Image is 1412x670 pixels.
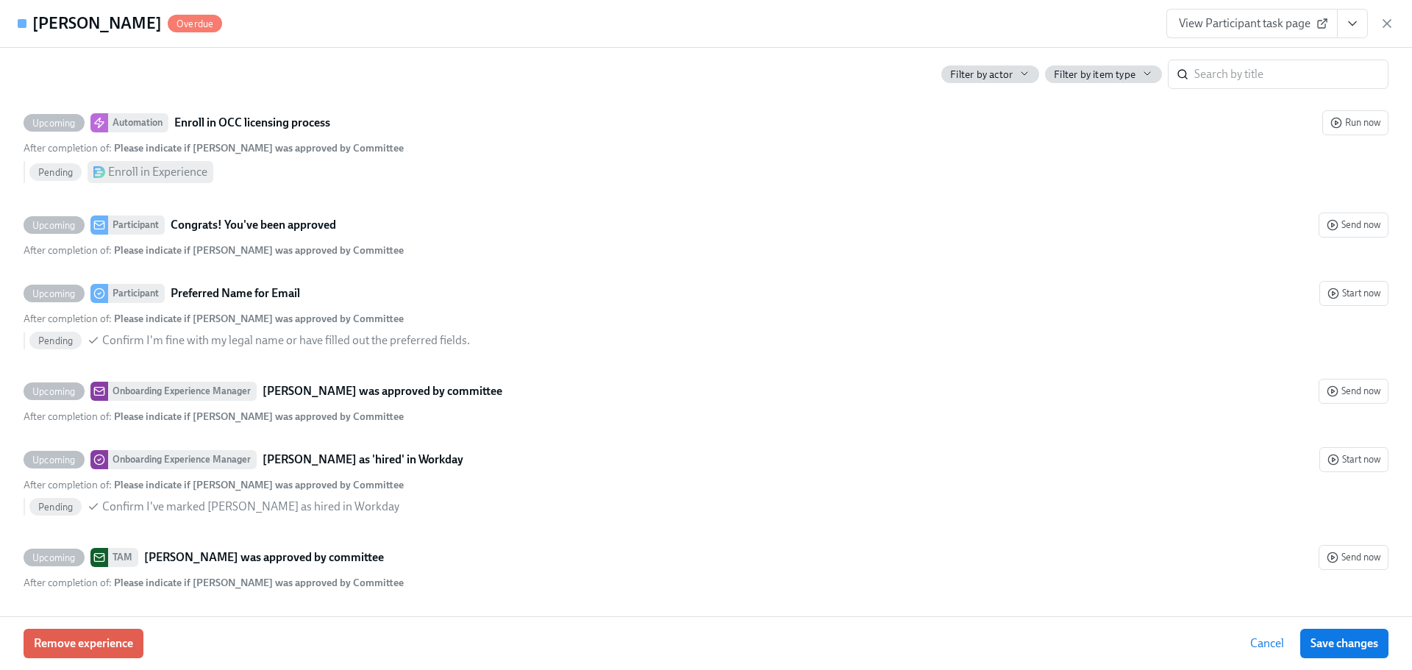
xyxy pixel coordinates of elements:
span: Start now [1327,452,1380,467]
span: Confirm I'm fine with my legal name or have filled out the preferred fields. [102,332,470,349]
span: Overdue [168,18,222,29]
input: Search by title [1194,60,1388,89]
span: View Participant task page [1179,16,1325,31]
div: Onboarding Experience Manager [108,382,257,401]
span: Send now [1327,550,1380,565]
span: Upcoming [24,386,85,397]
strong: [PERSON_NAME] was approved by committee [144,549,384,566]
div: Onboarding Experience Manager [108,450,257,469]
strong: Please indicate if [PERSON_NAME] was approved by Committee [114,244,404,257]
strong: Please indicate if [PERSON_NAME] was approved by Committee [114,142,404,154]
span: Upcoming [24,220,85,231]
div: Participant [108,284,165,303]
strong: Please indicate if [PERSON_NAME] was approved by Committee [114,479,404,491]
span: Upcoming [24,455,85,466]
span: Pending [29,167,82,178]
div: Automation [108,113,168,132]
strong: Please indicate if [PERSON_NAME] was approved by Committee [114,577,404,589]
span: Upcoming [24,552,85,563]
div: After completion of : [24,576,404,590]
h4: [PERSON_NAME] [32,13,162,35]
strong: Please indicate if [PERSON_NAME] was approved by Committee [114,410,404,423]
span: Filter by item type [1054,68,1135,82]
span: Send now [1327,218,1380,232]
button: View task page [1337,9,1368,38]
span: Send now [1327,384,1380,399]
strong: [PERSON_NAME] was approved by committee [263,382,502,400]
span: Pending [29,502,82,513]
span: Remove experience [34,636,133,651]
span: Pending [29,335,82,346]
span: Cancel [1250,636,1284,651]
strong: Congrats! You've been approved [171,216,336,234]
span: Save changes [1311,636,1378,651]
button: UpcomingOnboarding Experience Manager[PERSON_NAME] was approved by committeeAfter completion of: ... [1319,379,1388,404]
button: Cancel [1240,629,1294,658]
div: After completion of : [24,243,404,257]
button: Remove experience [24,629,143,658]
button: UpcomingAutomationEnroll in OCC licensing processAfter completion of: Please indicate if [PERSON_... [1322,110,1388,135]
strong: Enroll in OCC licensing process [174,114,330,132]
button: UpcomingTAM[PERSON_NAME] was approved by committeeAfter completion of: Please indicate if [PERSON... [1319,545,1388,570]
span: Filter by actor [950,68,1013,82]
span: Run now [1330,115,1380,130]
span: Confirm I've marked [PERSON_NAME] as hired in Workday [102,499,399,515]
div: After completion of : [24,410,404,424]
div: Participant [108,215,165,235]
strong: [PERSON_NAME] as 'hired' in Workday [263,451,463,468]
button: Save changes [1300,629,1388,658]
div: After completion of : [24,478,404,492]
button: UpcomingOnboarding Experience Manager[PERSON_NAME] as 'hired' in WorkdayAfter completion of: Plea... [1319,447,1388,472]
button: UpcomingParticipantPreferred Name for EmailAfter completion of: Please indicate if [PERSON_NAME] ... [1319,281,1388,306]
a: View Participant task page [1166,9,1338,38]
div: After completion of : [24,312,404,326]
div: After completion of : [24,141,404,155]
strong: Please indicate if [PERSON_NAME] was approved by Committee [114,313,404,325]
span: Upcoming [24,288,85,299]
strong: Preferred Name for Email [171,285,300,302]
div: Enroll in Experience [108,164,207,180]
button: UpcomingParticipantCongrats! You've been approvedAfter completion of: Please indicate if [PERSON_... [1319,213,1388,238]
span: Upcoming [24,118,85,129]
div: TAM [108,548,138,567]
button: Filter by actor [941,65,1039,83]
button: Filter by item type [1045,65,1162,83]
span: Start now [1327,286,1380,301]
